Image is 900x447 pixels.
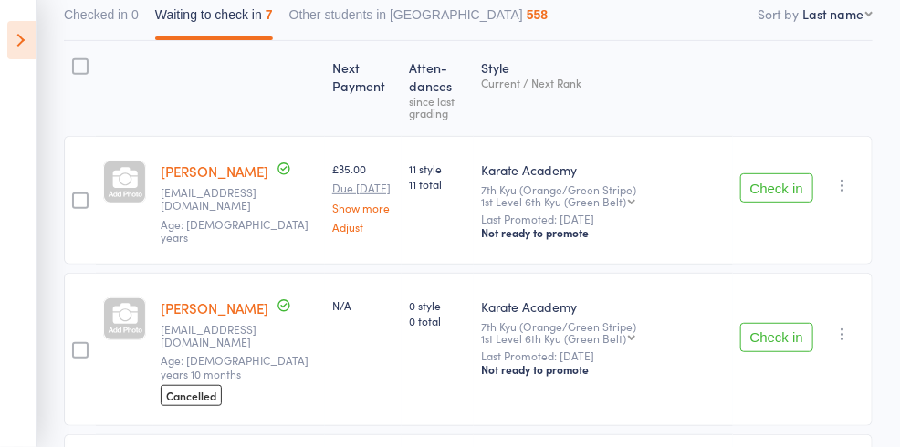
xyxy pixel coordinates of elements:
div: 558 [527,7,548,22]
div: Current / Next Rank [481,77,726,88]
small: barstowc961@gmail.com [161,186,279,213]
div: 7th Kyu (Orange/Green Stripe) [481,320,726,344]
div: 0 [131,7,139,22]
div: Not ready to promote [481,362,726,377]
small: Due [DATE] [332,182,395,194]
span: Age: [DEMOGRAPHIC_DATA] years 10 months [161,352,309,380]
div: 1st Level 6th Kyu (Green Belt) [481,332,626,344]
a: [PERSON_NAME] [161,161,268,181]
div: Next Payment [325,49,403,128]
div: Style [474,49,733,128]
a: Show more [332,202,395,213]
small: Last Promoted: [DATE] [481,349,726,362]
small: barstowc961@gmail.com [161,323,279,349]
div: Atten­dances [402,49,474,128]
span: 11 total [409,176,466,192]
a: Adjust [332,221,395,233]
a: [PERSON_NAME] [161,298,268,317]
span: 0 total [409,313,466,328]
button: Check in [740,173,813,203]
div: Karate Academy [481,161,726,179]
div: £35.00 [332,161,395,233]
span: Age: [DEMOGRAPHIC_DATA] years [161,216,309,244]
button: Check in [740,323,813,352]
div: Not ready to promote [481,225,726,240]
label: Sort by [758,5,799,23]
div: 7th Kyu (Orange/Green Stripe) [481,183,726,207]
div: Last name [802,5,863,23]
span: 0 style [409,297,466,313]
div: 7 [266,7,273,22]
small: Last Promoted: [DATE] [481,213,726,225]
div: since last grading [409,95,466,119]
span: Cancelled [161,385,222,406]
div: 1st Level 6th Kyu (Green Belt) [481,195,626,207]
span: 11 style [409,161,466,176]
div: Karate Academy [481,297,726,316]
div: N/A [332,297,395,313]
